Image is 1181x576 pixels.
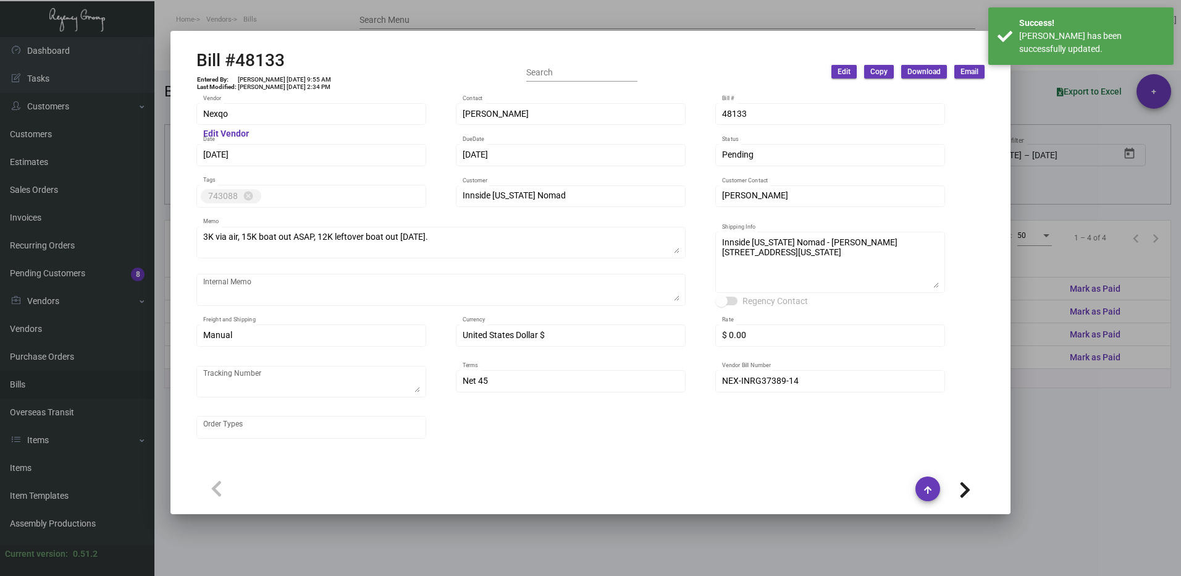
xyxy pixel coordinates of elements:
[864,65,894,78] button: Copy
[901,65,947,78] button: Download
[242,467,265,480] div: Tasks
[196,83,237,91] td: Last Modified:
[907,67,941,77] span: Download
[380,467,428,480] div: Activity logs
[742,294,808,308] span: Regency Contact
[1019,17,1164,30] div: Success!
[838,67,851,77] span: Edit
[960,67,978,77] span: Email
[203,330,232,340] span: Manual
[1019,30,1164,56] div: [PERSON_NAME] has been successfully updated.
[196,50,285,71] h2: Bill #48133
[196,76,237,83] td: Entered By:
[722,376,939,386] input: Vendor Bill Number
[201,189,261,203] mat-chip: 743088
[316,467,366,480] div: Attachments
[279,467,302,480] div: Notes
[954,65,985,78] button: Email
[203,129,249,139] mat-hint: Edit Vendor
[870,67,888,77] span: Copy
[5,548,68,561] div: Current version:
[243,190,254,201] mat-icon: cancel
[722,150,754,159] span: Pending
[237,83,332,91] td: [PERSON_NAME] [DATE] 2:34 PM
[206,467,229,480] div: Items
[237,76,332,83] td: [PERSON_NAME] [DATE] 9:55 AM
[831,65,857,78] button: Edit
[73,548,98,561] div: 0.51.2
